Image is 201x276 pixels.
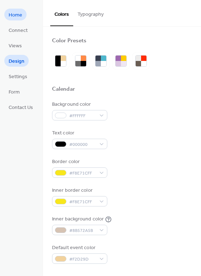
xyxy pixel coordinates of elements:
a: Design [4,55,29,67]
span: Settings [9,73,27,81]
span: #FFFFFF [69,112,96,120]
div: Text color [52,129,106,137]
a: Settings [4,70,32,82]
span: Design [9,58,24,65]
a: Form [4,86,24,97]
span: #8B572A5B [69,227,96,234]
div: Border color [52,158,106,166]
span: #F8E71CFF [69,198,96,206]
span: Contact Us [9,104,33,111]
span: #F8E71CFF [69,170,96,177]
div: Default event color [52,244,106,252]
span: Views [9,42,22,50]
span: Connect [9,27,28,34]
div: Color Presets [52,37,87,45]
div: Background color [52,101,106,108]
div: Calendar [52,86,75,93]
a: Connect [4,24,32,36]
span: #000000 [69,141,96,148]
div: Inner background color [52,215,104,223]
span: #F2D29D [69,256,96,263]
span: Home [9,11,22,19]
span: Form [9,89,20,96]
div: Inner border color [52,187,106,194]
a: Contact Us [4,101,37,113]
a: Views [4,39,26,51]
a: Home [4,9,27,20]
